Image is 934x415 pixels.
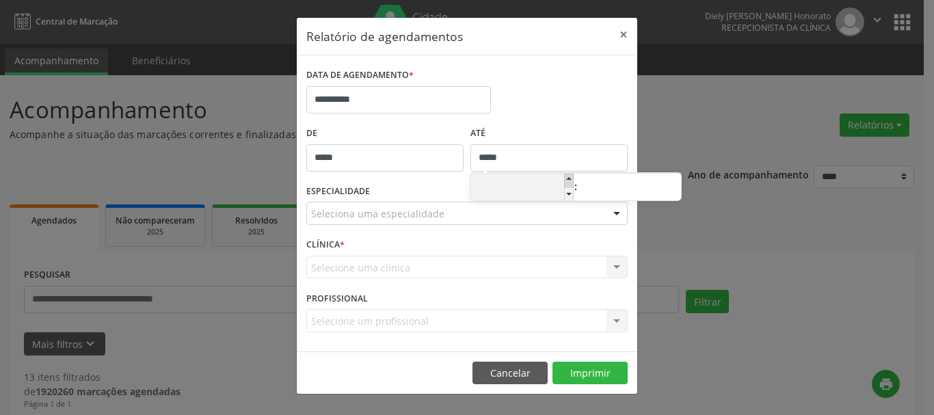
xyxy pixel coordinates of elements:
[311,206,444,221] span: Seleciona uma especialidade
[552,362,628,385] button: Imprimir
[306,27,463,45] h5: Relatório de agendamentos
[306,181,370,202] label: ESPECIALIDADE
[306,65,414,86] label: DATA DE AGENDAMENTO
[574,173,578,200] span: :
[578,174,681,202] input: Minute
[306,235,345,256] label: CLÍNICA
[610,18,637,51] button: Close
[306,123,464,144] label: De
[472,362,548,385] button: Cancelar
[470,174,574,202] input: Hour
[470,123,628,144] label: ATÉ
[306,288,368,309] label: PROFISSIONAL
